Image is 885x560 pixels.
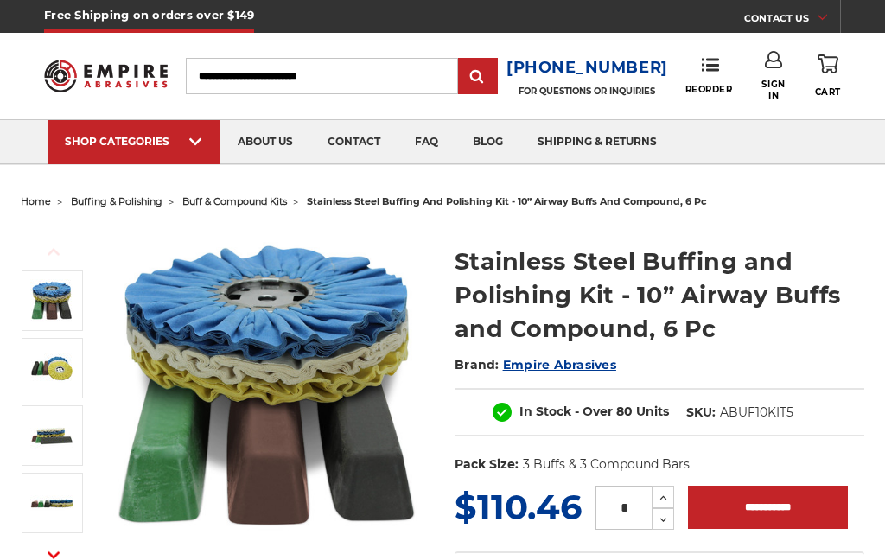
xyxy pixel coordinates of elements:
[575,404,613,419] span: - Over
[30,414,73,457] img: Stainless Steel Buffing and Polishing Kit - 10” Airway Buffs and Compound, 6 Pc
[685,57,733,94] a: Reorder
[455,486,582,528] span: $110.46
[815,51,841,100] a: Cart
[686,404,716,422] dt: SKU:
[616,404,633,419] span: 80
[455,357,500,372] span: Brand:
[503,357,616,372] a: Empire Abrasives
[30,481,73,525] img: Stainless Steel Buffing and Polishing Kit - 10” Airway Buffs and Compound, 6 Pc
[455,455,519,474] dt: Pack Size:
[21,195,51,207] a: home
[307,195,707,207] span: stainless steel buffing and polishing kit - 10” airway buffs and compound, 6 pc
[44,52,167,100] img: Empire Abrasives
[33,233,74,270] button: Previous
[744,9,840,33] a: CONTACT US
[636,404,669,419] span: Units
[685,84,733,95] span: Reorder
[455,245,864,346] h1: Stainless Steel Buffing and Polishing Kit - 10” Airway Buffs and Compound, 6 Pc
[755,79,792,101] span: Sign In
[506,55,668,80] a: [PHONE_NUMBER]
[182,195,287,207] a: buff & compound kits
[65,135,203,148] div: SHOP CATEGORIES
[520,120,674,164] a: shipping & returns
[310,120,398,164] a: contact
[720,404,793,422] dd: ABUF10KIT5
[519,404,571,419] span: In Stock
[30,347,73,390] img: Stainless Steel 10 inch airway buff and polishing compound kit
[523,455,690,474] dd: 3 Buffs & 3 Compound Bars
[220,120,310,164] a: about us
[455,120,520,164] a: blog
[30,279,73,322] img: 10 inch airway buff and polishing compound kit for stainless steel
[506,86,668,97] p: FOR QUESTIONS OR INQUIRIES
[398,120,455,164] a: faq
[461,60,495,94] input: Submit
[108,226,430,549] img: 10 inch airway buff and polishing compound kit for stainless steel
[815,86,841,98] span: Cart
[71,195,162,207] a: buffing & polishing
